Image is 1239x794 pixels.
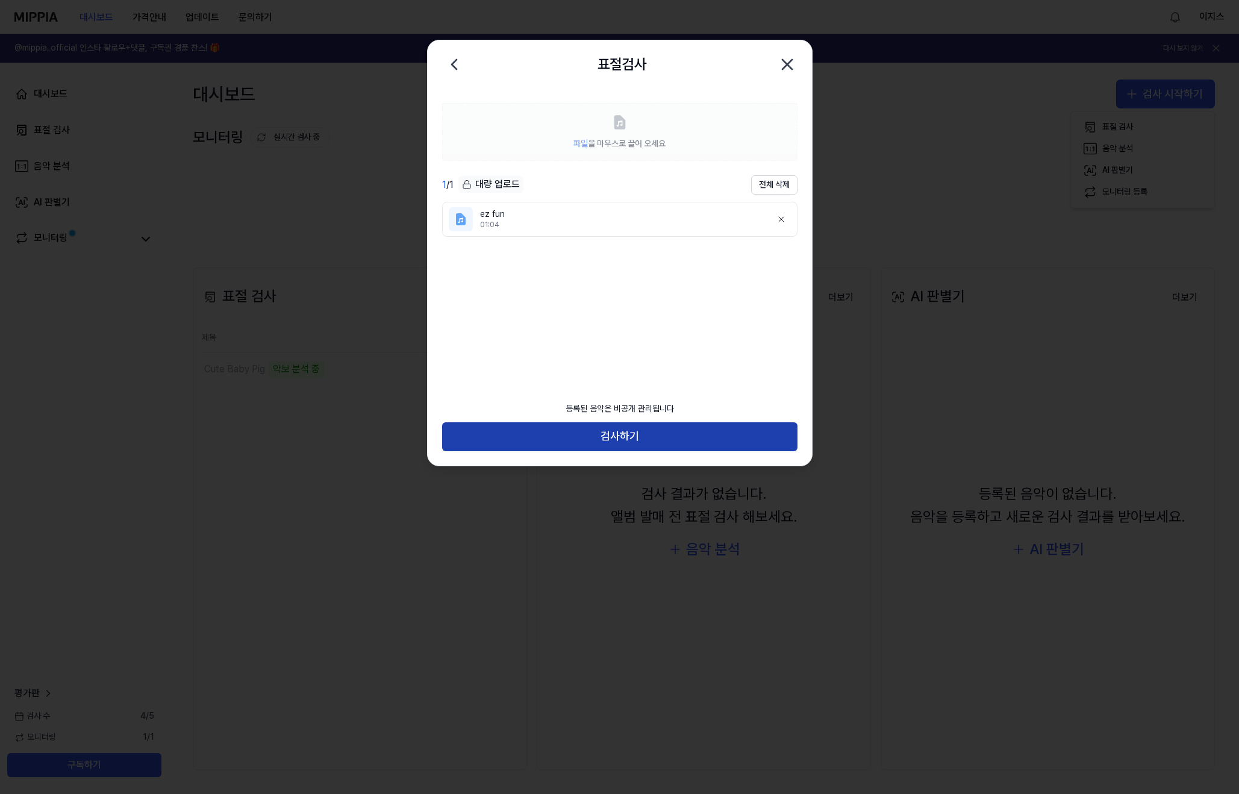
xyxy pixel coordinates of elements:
[573,139,588,148] span: 파일
[458,176,523,193] button: 대량 업로드
[480,208,762,220] div: ez fun
[480,220,762,230] div: 01:04
[558,396,681,422] div: 등록된 음악은 비공개 관리됩니다
[598,53,647,76] h2: 표절검사
[751,175,797,195] button: 전체 삭제
[442,179,446,190] span: 1
[442,422,797,451] button: 검사하기
[442,178,454,192] div: / 1
[573,139,666,148] span: 을 마우스로 끌어 오세요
